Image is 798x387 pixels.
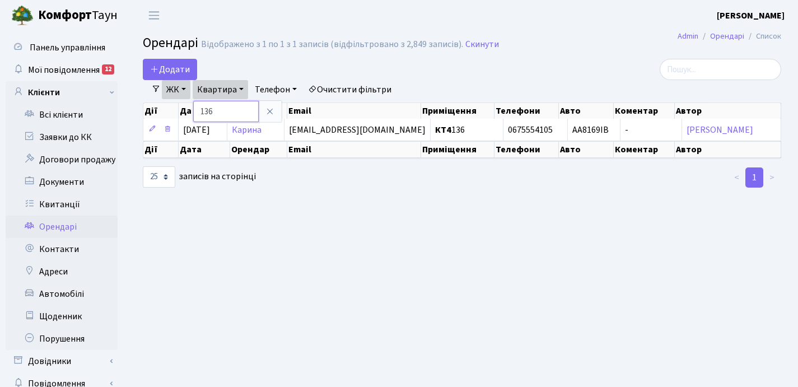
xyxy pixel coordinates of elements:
span: АА8169ІВ [572,125,615,134]
a: [PERSON_NAME] [717,9,785,22]
span: Орендарі [143,33,198,53]
a: Договори продажу [6,148,118,171]
th: Email [287,141,421,158]
a: Мої повідомлення12 [6,59,118,81]
span: [DATE] [183,124,210,136]
nav: breadcrumb [661,25,798,48]
a: Щоденник [6,305,118,328]
a: Адреси [6,260,118,283]
input: Пошук... [660,59,781,80]
span: Додати [150,63,190,76]
th: Авто [559,141,614,158]
th: Email [287,103,421,119]
th: Дії [143,103,179,119]
a: Панель управління [6,36,118,59]
th: Приміщення [421,103,494,119]
a: Довідники [6,350,118,372]
a: Орендарі [710,30,744,42]
div: Відображено з 1 по 1 з 1 записів (відфільтровано з 2,849 записів). [201,39,463,50]
a: Заявки до КК [6,126,118,148]
a: Телефон [250,80,301,99]
th: Дата [179,141,230,158]
b: КТ4 [435,124,451,136]
div: 12 [102,64,114,74]
label: записів на сторінці [143,166,256,188]
img: logo.png [11,4,34,27]
a: Квартира [193,80,248,99]
a: Клієнти [6,81,118,104]
th: Приміщення [421,141,494,158]
a: Квитанції [6,193,118,216]
li: Список [744,30,781,43]
span: Мої повідомлення [28,64,100,76]
a: 1 [745,167,763,188]
a: Орендарі [6,216,118,238]
a: ЖК [162,80,190,99]
th: Автор [675,141,781,158]
th: Дії [143,141,179,158]
th: Автор [675,103,781,119]
a: Admin [678,30,698,42]
span: 0675554105 [508,125,563,134]
th: Орендар [230,141,287,158]
th: Телефони [494,141,559,158]
b: Комфорт [38,6,92,24]
span: [EMAIL_ADDRESS][DOMAIN_NAME] [289,124,426,136]
a: Документи [6,171,118,193]
th: Коментар [614,141,675,158]
a: Порушення [6,328,118,350]
a: Скинути [465,39,499,50]
b: [PERSON_NAME] [717,10,785,22]
a: Всі клієнти [6,104,118,126]
span: Таун [38,6,118,25]
a: Додати [143,59,197,80]
a: Автомобілі [6,283,118,305]
th: Коментар [614,103,675,119]
a: Контакти [6,238,118,260]
span: - [625,124,628,136]
th: Дата [179,103,230,119]
span: Панель управління [30,41,105,54]
th: Авто [559,103,614,119]
a: Очистити фільтри [304,80,396,99]
select: записів на сторінці [143,166,175,188]
a: Карина [232,124,262,136]
button: Переключити навігацію [140,6,168,25]
th: Телефони [494,103,559,119]
span: 136 [435,125,499,134]
a: [PERSON_NAME] [687,124,753,136]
